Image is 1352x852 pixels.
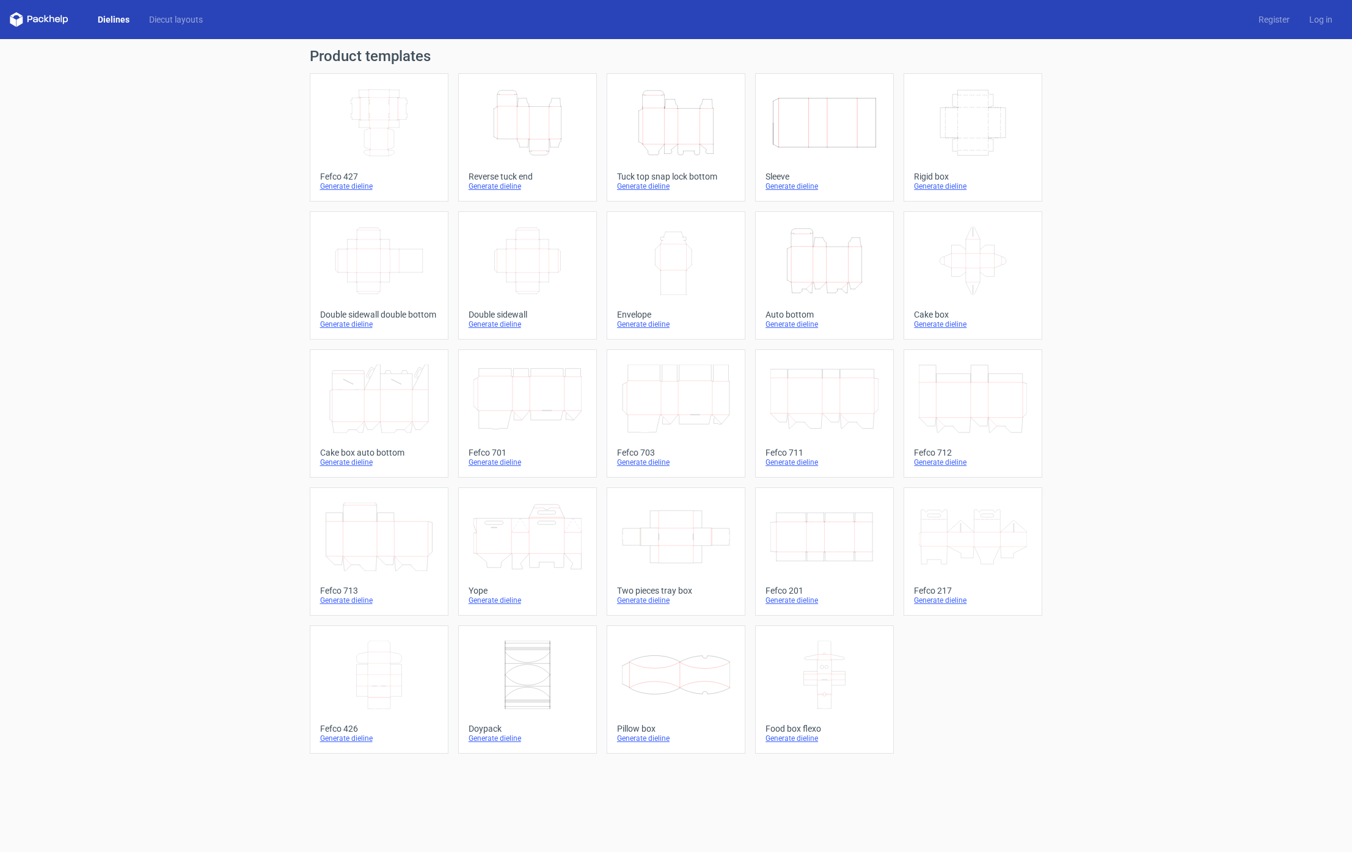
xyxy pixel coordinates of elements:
div: Generate dieline [469,734,586,743]
div: Fefco 201 [766,586,883,595]
div: Generate dieline [914,181,1032,191]
div: Generate dieline [766,595,883,605]
a: Fefco 712Generate dieline [904,349,1042,478]
a: Food box flexoGenerate dieline [755,625,894,754]
div: Doypack [469,724,586,734]
div: Reverse tuck end [469,172,586,181]
div: Sleeve [766,172,883,181]
a: Fefco 201Generate dieline [755,487,894,616]
a: Double sidewallGenerate dieline [458,211,597,340]
a: Auto bottomGenerate dieline [755,211,894,340]
div: Yope [469,586,586,595]
a: Tuck top snap lock bottomGenerate dieline [607,73,745,202]
div: Generate dieline [320,181,438,191]
div: Fefco 712 [914,448,1032,457]
a: SleeveGenerate dieline [755,73,894,202]
a: Rigid boxGenerate dieline [904,73,1042,202]
a: Fefco 713Generate dieline [310,487,448,616]
div: Generate dieline [320,319,438,329]
div: Fefco 701 [469,448,586,457]
div: Generate dieline [914,319,1032,329]
div: Cake box auto bottom [320,448,438,457]
div: Cake box [914,310,1032,319]
div: Fefco 426 [320,724,438,734]
div: Generate dieline [914,457,1032,467]
div: Generate dieline [766,457,883,467]
a: Fefco 426Generate dieline [310,625,448,754]
a: Register [1249,13,1299,26]
div: Generate dieline [469,181,586,191]
a: Fefco 703Generate dieline [607,349,745,478]
div: Generate dieline [469,319,586,329]
a: Cake boxGenerate dieline [904,211,1042,340]
div: Pillow box [617,724,735,734]
a: Diecut layouts [139,13,213,26]
a: Two pieces tray boxGenerate dieline [607,487,745,616]
div: Generate dieline [766,734,883,743]
div: Double sidewall [469,310,586,319]
div: Fefco 217 [914,586,1032,595]
div: Fefco 427 [320,172,438,181]
div: Generate dieline [766,181,883,191]
div: Generate dieline [766,319,883,329]
div: Generate dieline [320,595,438,605]
div: Fefco 711 [766,448,883,457]
a: Pillow boxGenerate dieline [607,625,745,754]
div: Envelope [617,310,735,319]
a: Dielines [88,13,139,26]
a: DoypackGenerate dieline [458,625,597,754]
div: Generate dieline [617,457,735,467]
div: Auto bottom [766,310,883,319]
div: Generate dieline [617,734,735,743]
div: Generate dieline [469,595,586,605]
div: Generate dieline [617,319,735,329]
a: Reverse tuck endGenerate dieline [458,73,597,202]
div: Generate dieline [320,457,438,467]
div: Rigid box [914,172,1032,181]
a: Log in [1299,13,1342,26]
div: Tuck top snap lock bottom [617,172,735,181]
a: YopeGenerate dieline [458,487,597,616]
div: Fefco 703 [617,448,735,457]
div: Generate dieline [617,181,735,191]
a: Fefco 701Generate dieline [458,349,597,478]
div: Food box flexo [766,724,883,734]
h1: Product templates [310,49,1043,64]
div: Generate dieline [320,734,438,743]
a: Fefco 217Generate dieline [904,487,1042,616]
a: Fefco 427Generate dieline [310,73,448,202]
div: Fefco 713 [320,586,438,595]
a: Double sidewall double bottomGenerate dieline [310,211,448,340]
div: Generate dieline [469,457,586,467]
div: Generate dieline [914,595,1032,605]
div: Two pieces tray box [617,586,735,595]
div: Double sidewall double bottom [320,310,438,319]
a: Cake box auto bottomGenerate dieline [310,349,448,478]
a: Fefco 711Generate dieline [755,349,894,478]
div: Generate dieline [617,595,735,605]
a: EnvelopeGenerate dieline [607,211,745,340]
